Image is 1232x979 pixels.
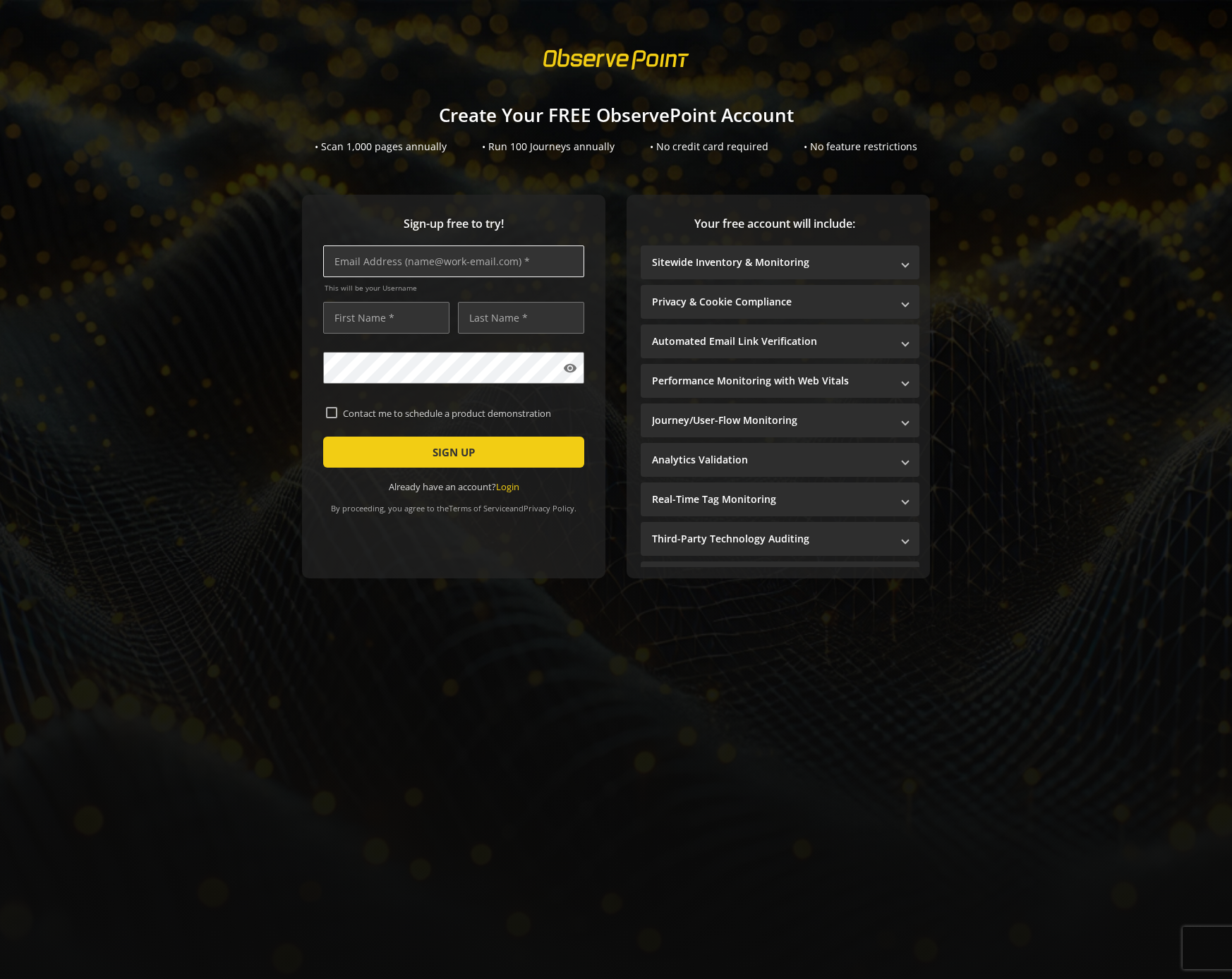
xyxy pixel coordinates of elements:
a: Terms of Service [449,503,509,513]
button: SIGN UP [323,437,584,468]
span: Your free account will include: [641,216,909,232]
span: SIGN UP [433,439,475,465]
label: Contact me to schedule a product demonstration [337,407,581,420]
mat-expansion-panel-header: Privacy & Cookie Compliance [641,285,919,319]
mat-expansion-panel-header: Global Site Auditing [641,561,919,595]
mat-panel-title: Privacy & Cookie Compliance [652,295,891,309]
mat-expansion-panel-header: Journey/User-Flow Monitoring [641,403,919,437]
div: Already have an account? [323,480,584,494]
div: • Scan 1,000 pages annually [315,140,447,154]
div: By proceeding, you agree to the and . [323,494,584,513]
mat-expansion-panel-header: Real-Time Tag Monitoring [641,482,919,516]
mat-icon: visibility [563,361,577,375]
mat-panel-title: Real-Time Tag Monitoring [652,492,891,506]
mat-expansion-panel-header: Analytics Validation [641,443,919,477]
mat-panel-title: Automated Email Link Verification [652,334,891,348]
mat-expansion-panel-header: Performance Monitoring with Web Vitals [641,364,919,398]
mat-panel-title: Third-Party Technology Auditing [652,532,891,546]
div: • No credit card required [650,140,768,154]
div: • No feature restrictions [804,140,917,154]
mat-panel-title: Journey/User-Flow Monitoring [652,413,891,427]
a: Privacy Policy [524,503,574,513]
mat-panel-title: Analytics Validation [652,453,891,467]
input: Email Address (name@work-email.com) * [323,245,584,277]
mat-panel-title: Sitewide Inventory & Monitoring [652,255,891,269]
span: Sign-up free to try! [323,216,584,232]
div: • Run 100 Journeys annually [482,140,615,154]
a: Login [496,480,519,493]
span: This will be your Username [325,283,584,293]
mat-expansion-panel-header: Sitewide Inventory & Monitoring [641,245,919,279]
mat-expansion-panel-header: Third-Party Technology Auditing [641,522,919,556]
input: First Name * [323,302,449,334]
input: Last Name * [458,302,584,334]
mat-expansion-panel-header: Automated Email Link Verification [641,324,919,358]
mat-panel-title: Performance Monitoring with Web Vitals [652,374,891,388]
